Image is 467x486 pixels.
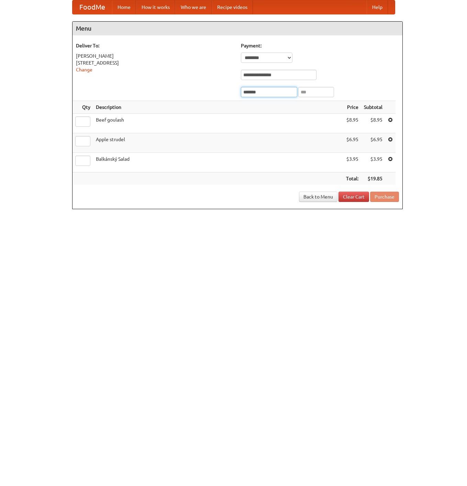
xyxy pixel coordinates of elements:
[76,53,234,59] div: [PERSON_NAME]
[299,192,337,202] a: Back to Menu
[136,0,175,14] a: How it works
[73,0,112,14] a: FoodMe
[343,101,361,114] th: Price
[76,42,234,49] h5: Deliver To:
[76,59,234,66] div: [STREET_ADDRESS]
[367,0,388,14] a: Help
[93,133,343,153] td: Apple strudel
[212,0,253,14] a: Recipe videos
[73,22,402,35] h4: Menu
[343,133,361,153] td: $6.95
[76,67,92,72] a: Change
[361,114,385,133] td: $8.95
[343,114,361,133] td: $8.95
[361,153,385,172] td: $3.95
[338,192,369,202] a: Clear Cart
[73,101,93,114] th: Qty
[343,153,361,172] td: $3.95
[343,172,361,185] th: Total:
[361,133,385,153] td: $6.95
[93,153,343,172] td: Balkánský Salad
[241,42,399,49] h5: Payment:
[175,0,212,14] a: Who we are
[93,101,343,114] th: Description
[93,114,343,133] td: Beef goulash
[361,101,385,114] th: Subtotal
[370,192,399,202] button: Purchase
[112,0,136,14] a: Home
[361,172,385,185] th: $19.85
